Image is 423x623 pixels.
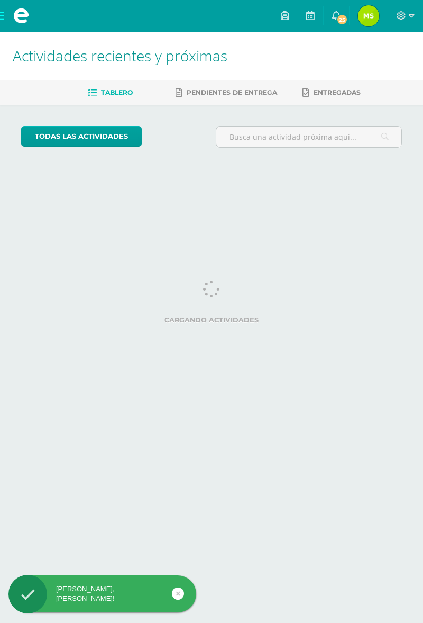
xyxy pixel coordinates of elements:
[21,316,402,324] label: Cargando actividades
[187,88,277,96] span: Pendientes de entrega
[314,88,361,96] span: Entregadas
[21,126,142,147] a: todas las Actividades
[8,584,196,603] div: [PERSON_NAME], [PERSON_NAME]!
[176,84,277,101] a: Pendientes de entrega
[88,84,133,101] a: Tablero
[358,5,379,26] img: 3512a61b8f8ebd828af64181da549f2e.png
[101,88,133,96] span: Tablero
[216,127,401,147] input: Busca una actividad próxima aquí...
[336,14,348,25] span: 25
[13,46,227,66] span: Actividades recientes y próximas
[302,84,361,101] a: Entregadas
